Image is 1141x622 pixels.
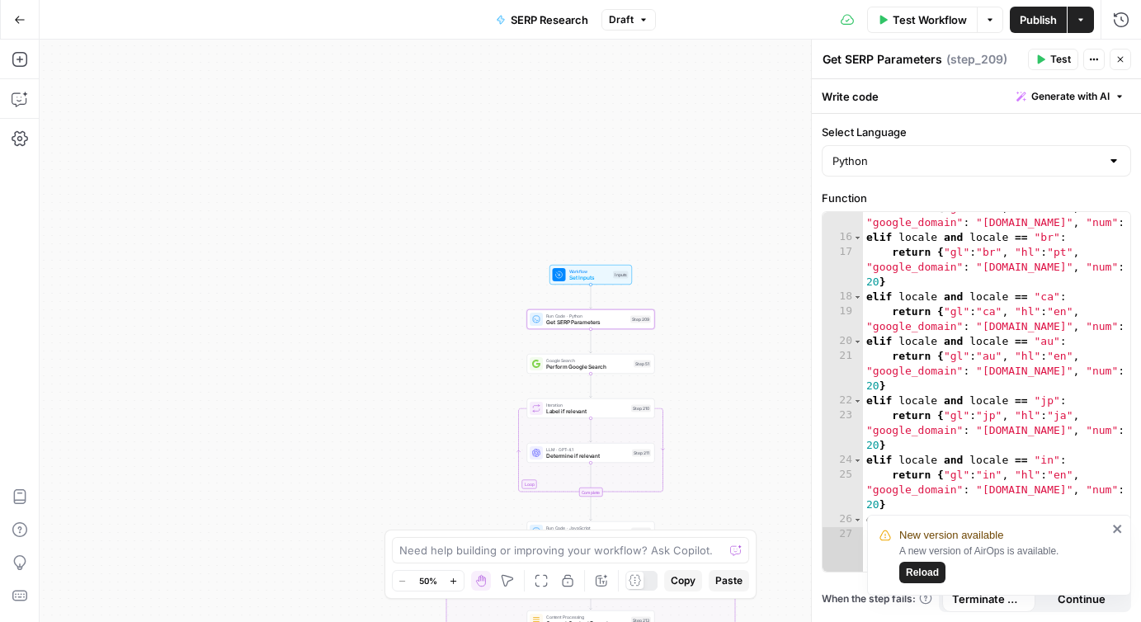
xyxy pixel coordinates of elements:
div: 17 [823,245,863,290]
span: Continue [1058,591,1106,607]
button: close [1112,522,1124,535]
div: Step 212 [631,528,651,535]
g: Edge from step_210-iteration-end to step_212 [590,497,592,521]
span: Test [1050,52,1071,67]
button: Generate with AI [1010,86,1131,107]
span: Publish [1020,12,1057,28]
button: Test Workflow [867,7,977,33]
div: 25 [823,468,863,512]
span: Get SERP Parameters [546,318,627,327]
span: Terminate Workflow [952,591,1025,607]
div: WorkflowSet InputsInputs [527,265,655,285]
span: Toggle code folding, rows 26 through 27 [853,512,862,527]
textarea: Get SERP Parameters [823,51,942,68]
button: SERP Research [486,7,598,33]
span: Content Processing [546,614,628,620]
span: Label if relevant [546,408,628,416]
div: 20 [823,334,863,349]
span: Copy [671,573,695,588]
span: Google Search [546,357,630,364]
button: Paste [709,570,749,591]
g: Edge from start to step_209 [590,285,592,309]
div: Step 210 [631,405,651,412]
button: Reload [899,562,945,583]
div: 26 [823,512,863,527]
button: Draft [601,9,656,31]
span: LLM · GPT-4.1 [546,446,629,453]
div: 16 [823,230,863,245]
span: Toggle code folding, rows 22 through 23 [853,393,862,408]
g: Edge from step_210 to step_211 [590,418,592,442]
g: Edge from step_209 to step_51 [590,329,592,353]
div: Run Code · PythonGet SERP ParametersStep 209 [527,309,655,329]
div: Inputs [613,271,629,279]
div: Write code [812,79,1141,113]
span: Run Code · JavaScript [546,525,628,531]
div: Step 51 [634,360,651,368]
div: 23 [823,408,863,453]
span: Toggle code folding, rows 24 through 25 [853,453,862,468]
span: Workflow [569,268,611,275]
span: Set Inputs [569,274,611,282]
span: Paste [715,573,743,588]
div: A new version of AirOps is available. [899,544,1107,583]
g: Edge from step_89 to step_213 [590,586,592,610]
div: Complete [527,488,655,497]
span: SERP Research [511,12,588,28]
span: 50% [419,574,437,587]
span: Determine if relevant [546,452,629,460]
span: Toggle code folding, rows 18 through 19 [853,290,862,304]
span: Toggle code folding, rows 16 through 17 [853,230,862,245]
div: Google SearchPerform Google SearchStep 51 [527,354,655,374]
div: 22 [823,393,863,408]
div: 27 [823,527,863,572]
input: Python [832,153,1101,169]
span: Generate with AI [1031,89,1110,104]
div: 15 [823,200,863,230]
span: Perform Google Search [546,363,630,371]
span: New version available [899,527,1003,544]
span: Test Workflow [893,12,967,28]
div: LLM · GPT-4.1Determine if relevantStep 211 [527,443,655,463]
button: Continue [1035,586,1129,612]
g: Edge from step_51 to step_210 [590,374,592,398]
span: Reload [906,565,939,580]
button: Copy [664,570,702,591]
div: 19 [823,304,863,334]
span: Iteration [546,402,628,408]
span: Run Code · Python [546,313,627,319]
span: ( step_209 ) [946,51,1007,68]
div: 21 [823,349,863,393]
button: Test [1028,49,1078,70]
button: Publish [1010,7,1067,33]
div: 18 [823,290,863,304]
label: Function [822,190,1131,206]
div: LoopIterationLabel if relevantStep 210 [527,398,655,418]
span: Toggle code folding, rows 20 through 21 [853,334,862,349]
span: Draft [609,12,634,27]
div: Run Code · JavaScriptRemove irrelevantStep 212 [527,521,655,541]
label: Select Language [822,124,1131,140]
div: 24 [823,453,863,468]
a: When the step fails: [822,591,932,606]
div: Step 211 [632,450,651,457]
div: Step 209 [630,316,651,323]
div: Complete [579,488,603,497]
